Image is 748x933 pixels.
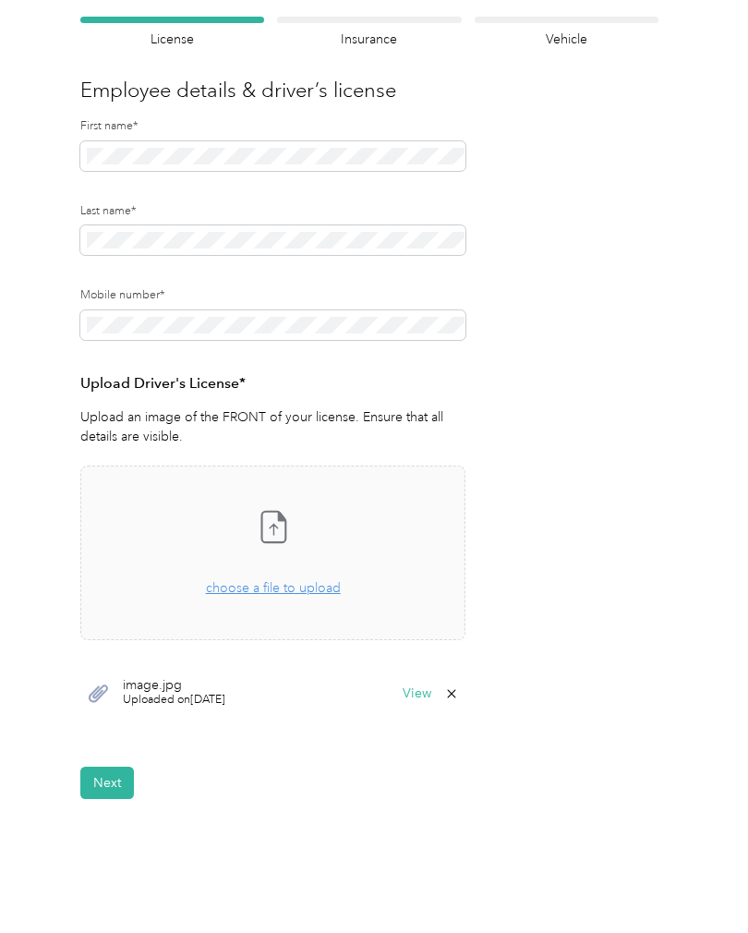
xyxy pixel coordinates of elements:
h4: Insurance [277,30,461,49]
label: Last name* [80,203,465,220]
p: Upload an image of the FRONT of your license. Ensure that all details are visible. [80,407,465,446]
span: choose a file to upload [206,580,341,596]
h3: Upload Driver's License* [80,372,465,395]
h4: License [80,30,264,49]
h4: Vehicle [475,30,658,49]
span: Uploaded on [DATE] [123,692,225,709]
label: First name* [80,118,465,135]
h3: Employee details & driver’s license [80,75,658,105]
button: Next [80,767,134,799]
label: Mobile number* [80,287,465,304]
span: choose a file to upload [81,466,464,639]
iframe: Everlance-gr Chat Button Frame [645,830,748,933]
button: View [403,687,431,700]
span: image.jpg [123,679,225,692]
